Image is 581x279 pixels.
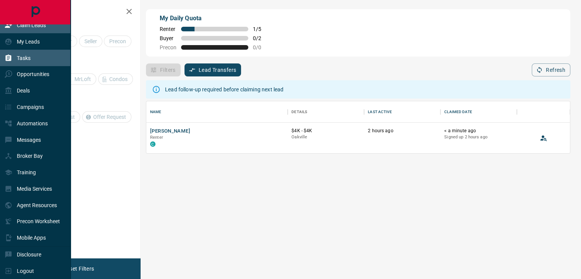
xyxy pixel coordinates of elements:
[165,83,283,96] div: Lead follow-up required before claiming next lead
[440,101,517,123] div: Claimed Date
[532,63,570,76] button: Refresh
[444,101,472,123] div: Claimed Date
[146,101,288,123] div: Name
[538,132,549,144] button: View Lead
[160,35,176,41] span: Buyer
[253,44,270,50] span: 0 / 0
[160,26,176,32] span: Renter
[24,8,133,17] h2: Filters
[368,101,392,123] div: Last Active
[253,26,270,32] span: 1 / 5
[150,101,162,123] div: Name
[150,128,190,135] button: [PERSON_NAME]
[184,63,241,76] button: Lead Transfers
[160,44,176,50] span: Precon
[291,134,360,140] p: Oakville
[291,101,307,123] div: Details
[160,14,270,23] p: My Daily Quota
[364,101,440,123] div: Last Active
[444,128,513,134] p: < a minute ago
[288,101,364,123] div: Details
[58,262,99,275] button: Reset Filters
[253,35,270,41] span: 0 / 2
[150,141,155,147] div: condos.ca
[291,128,360,134] p: $4K - $4K
[368,128,437,134] p: 2 hours ago
[150,135,163,140] span: Renter
[540,134,547,142] svg: View Lead
[444,134,513,140] p: Signed up 2 hours ago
